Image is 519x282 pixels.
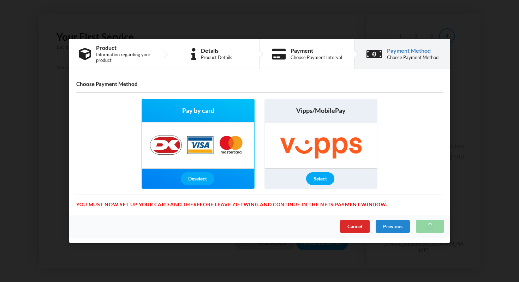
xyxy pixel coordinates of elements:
img: Vipps/MobilePay [265,123,377,169]
div: Information regarding your product [96,52,154,63]
div: Select [306,173,334,185]
div: Previous [376,220,410,233]
div: Cancel [340,220,370,233]
span: Vipps/MobilePay [296,107,346,115]
div: Choose Payment Method [387,55,439,61]
span: Pay by card [182,107,214,115]
div: Payment Method [387,48,439,53]
div: Payment [291,48,342,53]
img: Nets [143,123,253,169]
div: You must now set up your card and therefore leave Zietwing and continue in the Nets payment window. [76,195,443,203]
div: Deselect [181,173,214,185]
h4: Choose Payment Method [76,81,443,88]
div: Product Details [201,55,232,61]
div: Choose Payment Interval [291,55,342,61]
div: Product [96,45,154,51]
div: Details [201,48,232,53]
